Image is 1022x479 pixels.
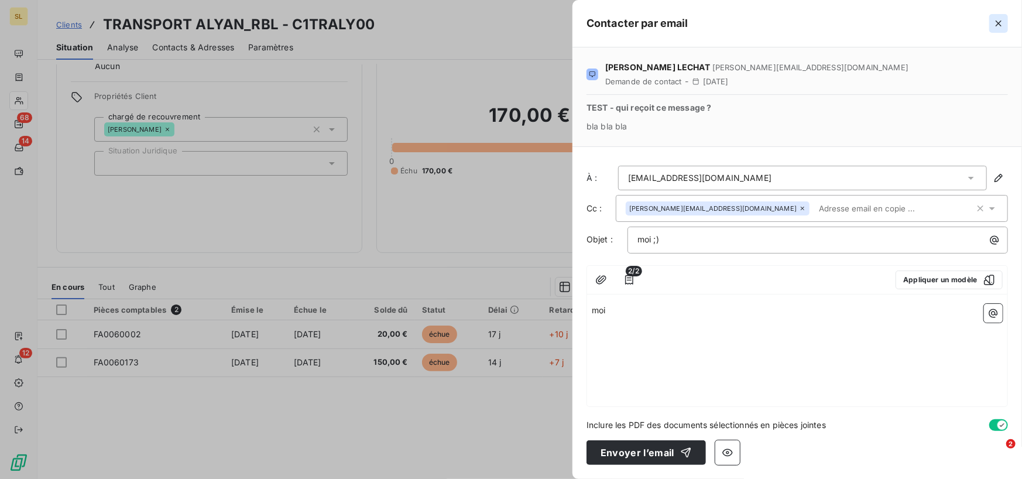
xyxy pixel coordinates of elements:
[628,172,771,184] div: [EMAIL_ADDRESS][DOMAIN_NAME]
[587,172,616,184] label: À :
[587,419,826,431] span: Inclure les PDF des documents sélectionnés en pièces jointes
[592,305,605,315] span: moi
[896,271,1003,289] button: Appliquer un modèle
[982,439,1010,467] iframe: Intercom live chat
[587,15,688,32] h5: Contacter par email
[605,77,682,86] span: Demande de contact
[587,121,1008,132] span: bla bla bla
[1006,439,1016,449] span: 2
[814,200,949,217] input: Adresse email en copie ...
[587,203,616,214] label: Cc :
[587,440,706,465] button: Envoyer l’email
[587,234,613,244] span: Objet :
[587,102,1008,114] span: TEST - qui reçoit ce message ?
[637,234,659,244] span: moi ;)
[712,63,908,72] span: [PERSON_NAME][EMAIL_ADDRESS][DOMAIN_NAME]
[605,76,908,87] div: -
[629,205,797,212] span: [PERSON_NAME][EMAIL_ADDRESS][DOMAIN_NAME]
[703,77,729,86] span: [DATE]
[626,266,642,276] span: 2/2
[605,61,710,73] span: [PERSON_NAME] LECHAT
